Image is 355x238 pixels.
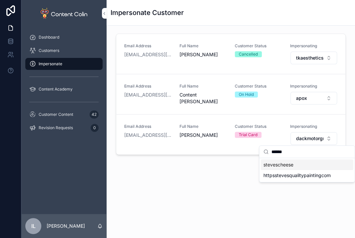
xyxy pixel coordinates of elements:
[290,52,337,64] button: Select Button
[91,124,99,132] div: 0
[124,132,172,138] a: [EMAIL_ADDRESS][DOMAIN_NAME]
[21,27,107,142] div: scrollable content
[235,84,282,89] span: Customer Status
[124,124,172,129] span: Email Address
[41,8,87,19] img: App logo
[124,43,172,49] span: Email Address
[25,83,103,95] a: Content Academy
[239,132,257,138] div: Trial Card
[39,61,62,67] span: Impersonate
[179,84,227,89] span: Full Name
[179,92,227,105] span: Content [PERSON_NAME]
[290,92,337,105] button: Select Button
[296,135,323,142] span: dackmotorgroup
[25,45,103,57] a: Customers
[263,172,331,179] span: httpsstevesqualitypaintingcom
[290,84,337,89] span: Impersonating
[90,111,99,119] div: 42
[39,35,59,40] span: Dashboard
[259,158,355,182] div: Suggestions
[296,95,307,102] span: apox
[39,87,73,92] span: Content Academy
[124,92,172,98] a: [EMAIL_ADDRESS][DOMAIN_NAME]
[235,43,282,49] span: Customer Status
[39,48,59,53] span: Customers
[296,55,323,61] span: tkaesthetics
[235,124,282,129] span: Customer Status
[47,223,85,229] p: [PERSON_NAME]
[25,109,103,120] a: Customer Content42
[39,125,73,130] span: Revision Requests
[111,8,184,17] h1: Impersonate Customer
[179,132,227,138] span: [PERSON_NAME]
[25,58,103,70] a: Impersonate
[179,124,227,129] span: Full Name
[290,43,337,49] span: Impersonating
[239,92,254,98] div: On Hold
[39,112,73,117] span: Customer Content
[25,122,103,134] a: Revision Requests0
[25,31,103,43] a: Dashboard
[290,124,337,129] span: Impersonating
[179,51,227,58] span: [PERSON_NAME]
[31,222,36,230] span: IL
[290,132,337,145] button: Select Button
[124,51,172,58] a: [EMAIL_ADDRESS][DOMAIN_NAME]
[179,43,227,49] span: Full Name
[263,161,293,168] span: stevescheese
[124,84,172,89] span: Email Address
[239,51,258,57] div: Cancelled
